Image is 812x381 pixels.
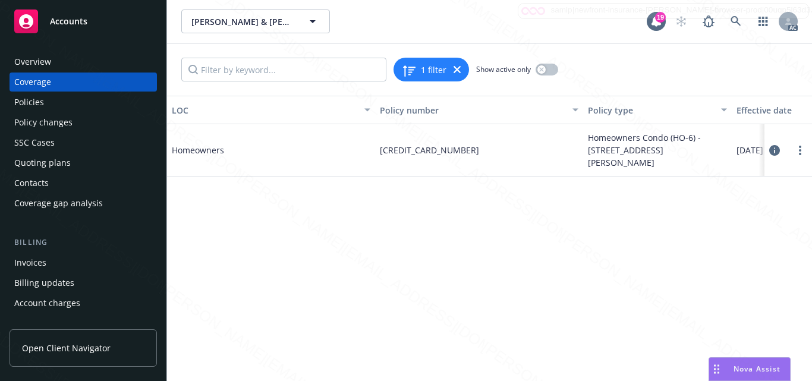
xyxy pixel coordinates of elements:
div: Billing [10,237,157,248]
a: more [793,143,807,158]
button: Policy number [375,96,583,124]
span: Open Client Navigator [22,342,111,354]
a: Policy changes [10,113,157,132]
a: Coverage [10,73,157,92]
a: Installment plans [10,314,157,333]
span: [PERSON_NAME] & [PERSON_NAME] [191,15,294,28]
div: Overview [14,52,51,71]
a: Accounts [10,5,157,38]
span: Homeowners Condo (HO-6) - [STREET_ADDRESS][PERSON_NAME] [588,131,727,169]
a: Billing updates [10,273,157,292]
div: Policy type [588,104,714,116]
input: Filter by keyword... [181,58,386,81]
a: Report a Bug [697,10,720,33]
div: Policy changes [14,113,73,132]
span: Accounts [50,17,87,26]
div: Policies [14,93,44,112]
div: Invoices [14,253,46,272]
div: SSC Cases [14,133,55,152]
span: 1 filter [421,64,446,76]
span: [DATE] [737,144,763,156]
div: 19 [655,12,666,23]
div: Coverage [14,73,51,92]
span: [CREDIT_CARD_NUMBER] [380,144,479,156]
div: Contacts [14,174,49,193]
div: LOC [172,104,357,116]
a: Policies [10,93,157,112]
button: LOC [167,96,375,124]
div: Billing updates [14,273,74,292]
span: Nova Assist [734,364,780,374]
span: Show active only [476,64,531,74]
a: SSC Cases [10,133,157,152]
a: Quoting plans [10,153,157,172]
a: Invoices [10,253,157,272]
button: Policy type [583,96,732,124]
a: Account charges [10,294,157,313]
button: Nova Assist [709,357,791,381]
a: Start snowing [669,10,693,33]
div: Quoting plans [14,153,71,172]
button: [PERSON_NAME] & [PERSON_NAME] [181,10,330,33]
a: Contacts [10,174,157,193]
div: Policy number [380,104,565,116]
div: Account charges [14,294,80,313]
div: Installment plans [14,314,84,333]
a: Coverage gap analysis [10,194,157,213]
div: Coverage gap analysis [14,194,103,213]
span: Homeowners [172,144,350,156]
a: Switch app [751,10,775,33]
div: Drag to move [709,358,724,380]
a: Search [724,10,748,33]
a: Overview [10,52,157,71]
